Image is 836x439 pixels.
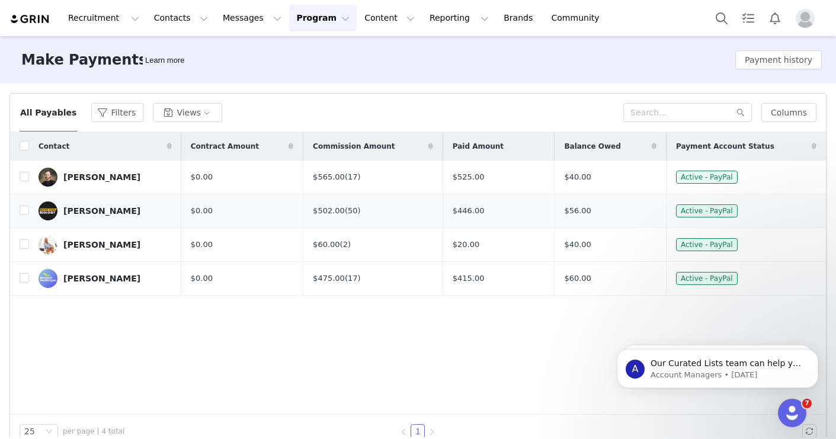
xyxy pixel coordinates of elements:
a: [PERSON_NAME] [39,269,172,288]
a: [PERSON_NAME] [39,201,172,220]
span: per page | 4 total [63,426,124,437]
img: grin logo [9,14,51,25]
a: (2) [340,240,351,249]
div: [PERSON_NAME] [63,274,140,283]
a: Community [544,5,612,31]
a: (17) [345,172,361,181]
i: icon: down [46,428,53,436]
span: Contract Amount [191,141,259,152]
div: Tooltip anchor [143,55,187,66]
img: 2e350fb4-45ac-44e7-b53c-ede73cdd3e50--s.jpg [39,235,57,254]
span: Active - PayPal [676,204,738,217]
span: Payment Account Status [676,141,774,152]
span: Paid Amount [453,141,504,152]
a: [PERSON_NAME] [39,235,172,254]
h3: Make Payments [21,49,147,71]
button: Columns [761,103,816,122]
span: Active - PayPal [676,272,738,285]
button: Reporting [422,5,496,31]
div: $0.00 [191,205,293,217]
a: (17) [345,274,361,283]
i: icon: search [736,108,745,117]
div: $446.00 [453,205,545,217]
a: 1 [411,425,424,438]
div: [PERSON_NAME] [63,206,140,216]
button: Views [153,103,222,122]
span: $40.00 [564,171,591,183]
a: (50) [345,206,361,215]
div: $565.00 [313,171,433,183]
span: Balance Owed [564,141,620,152]
span: Contact [39,141,69,152]
div: [PERSON_NAME] [63,240,140,249]
div: $0.00 [191,171,293,183]
img: placeholder-profile.jpg [796,9,815,28]
div: $525.00 [453,171,545,183]
div: $475.00 [313,273,433,284]
button: Content [357,5,422,31]
span: Active - PayPal [676,238,738,251]
button: All Payables [20,103,77,122]
li: Previous Page [396,424,411,438]
span: 7 [802,399,812,408]
span: $40.00 [564,239,591,251]
button: Payment history [735,50,822,69]
span: Active - PayPal [676,171,738,184]
button: Contacts [147,5,215,31]
span: $60.00 [564,273,591,284]
a: [PERSON_NAME] [39,168,172,187]
button: Messages [216,5,289,31]
div: $0.00 [191,273,293,284]
div: [PERSON_NAME] [63,172,140,182]
div: 25 [24,425,35,438]
div: $20.00 [453,239,545,251]
button: Recruitment [61,5,146,31]
input: Search... [623,103,752,122]
i: icon: right [428,428,435,435]
button: Profile [789,9,827,28]
div: $502.00 [313,205,433,217]
button: Program [289,5,357,31]
a: Brands [497,5,543,31]
button: Filters [91,103,143,122]
button: Search [709,5,735,31]
img: 54011280-e265-4357-9076-d8d9c7a08317.jpg [39,168,57,187]
div: $0.00 [191,239,293,251]
img: cff62edd-87b7-46a6-b22b-f9fdc6ced673.jpg [39,201,57,220]
iframe: Intercom notifications message [599,324,836,407]
img: 03b7611c-2f72-4b04-9448-9b00711dc55d.jpg [39,269,57,288]
li: 1 [411,424,425,438]
span: $56.00 [564,205,591,217]
div: $60.00 [313,239,433,251]
button: Notifications [762,5,788,31]
li: Next Page [425,424,439,438]
i: icon: left [400,428,407,435]
span: Commission Amount [313,141,395,152]
a: Tasks [735,5,761,31]
div: $415.00 [453,273,545,284]
iframe: Intercom live chat [778,399,806,427]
